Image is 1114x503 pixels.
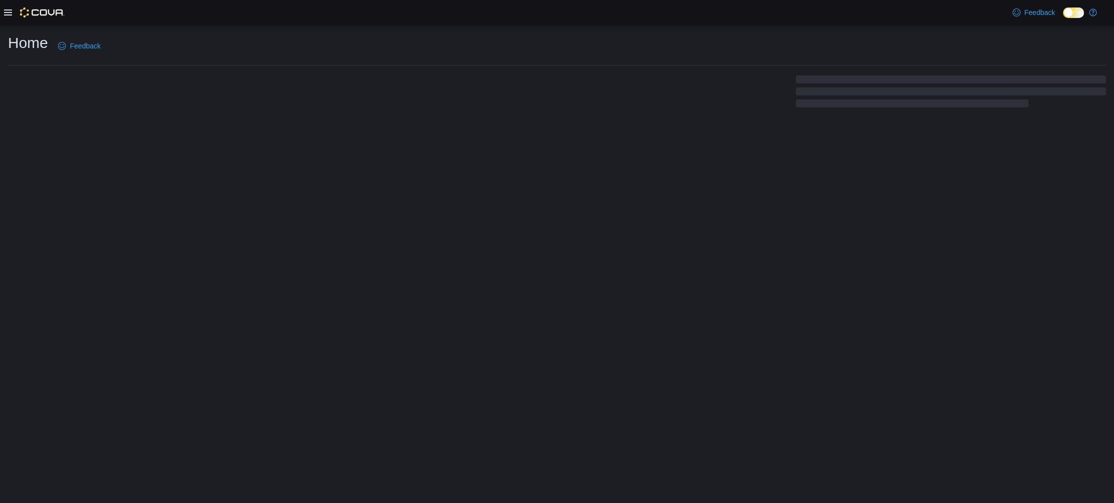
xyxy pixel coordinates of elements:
[1025,7,1055,17] span: Feedback
[8,33,48,53] h1: Home
[1063,7,1084,18] input: Dark Mode
[1009,2,1059,22] a: Feedback
[54,36,104,56] a: Feedback
[70,41,100,51] span: Feedback
[796,77,1106,109] span: Loading
[20,7,64,17] img: Cova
